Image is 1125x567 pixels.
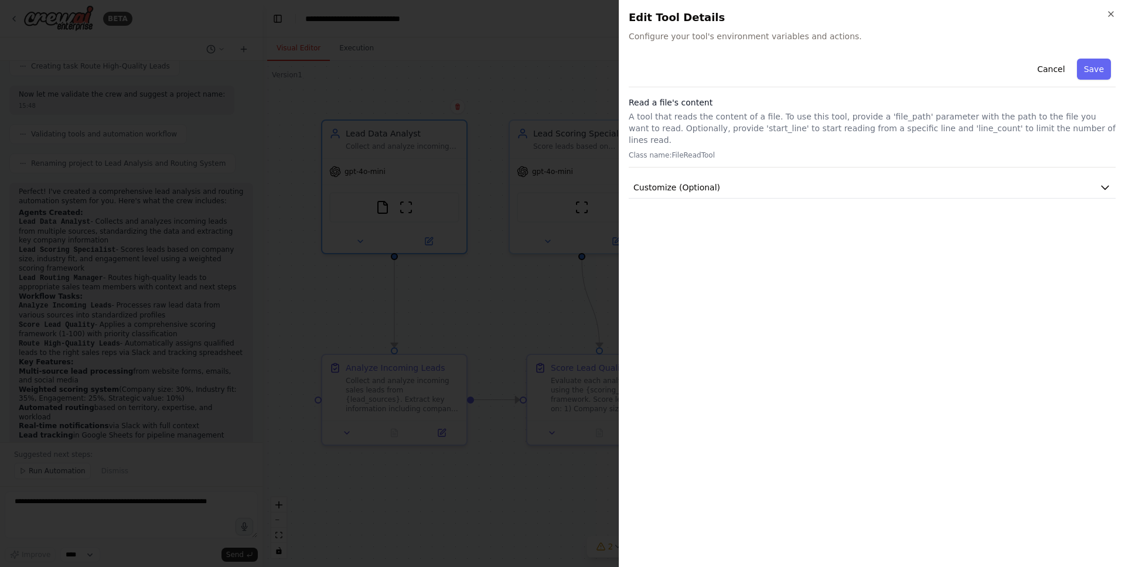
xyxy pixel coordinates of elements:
p: A tool that reads the content of a file. To use this tool, provide a 'file_path' parameter with t... [629,111,1116,146]
span: Customize (Optional) [633,182,720,193]
button: Customize (Optional) [629,177,1116,199]
h3: Read a file's content [629,97,1116,108]
button: Save [1077,59,1111,80]
span: Configure your tool's environment variables and actions. [629,30,1116,42]
h2: Edit Tool Details [629,9,1116,26]
p: Class name: FileReadTool [629,151,1116,160]
button: Cancel [1030,59,1072,80]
